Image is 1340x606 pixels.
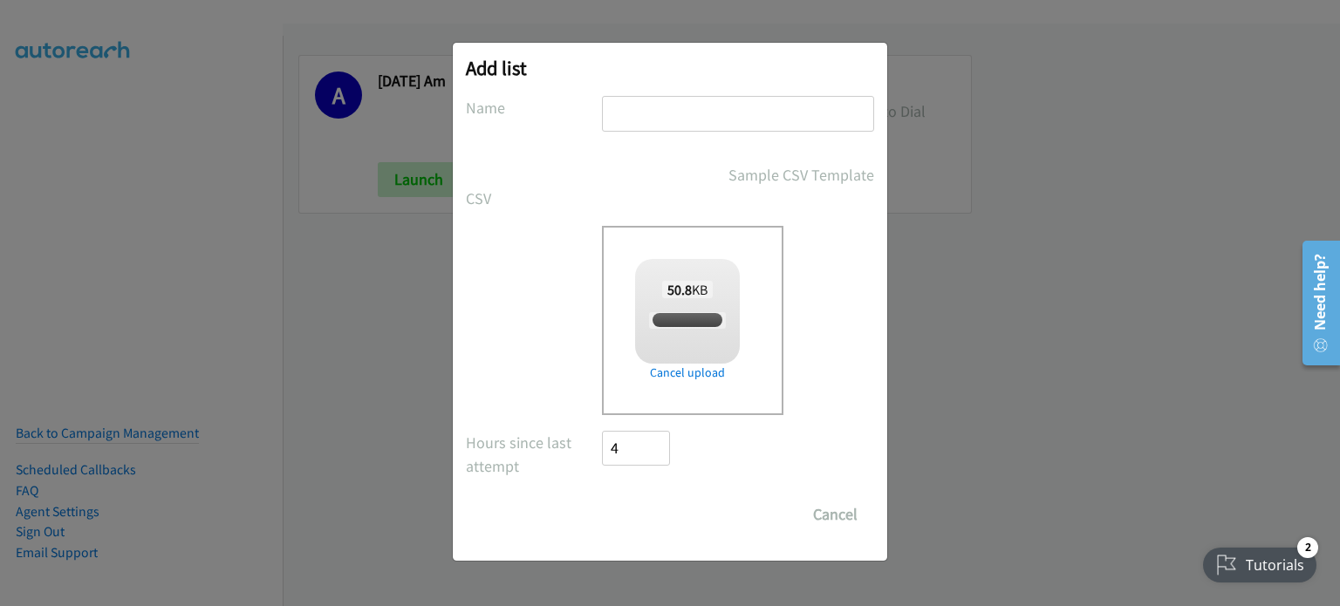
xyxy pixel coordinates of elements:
label: Hours since last attempt [466,431,602,478]
span: [DATE] PM.csv [649,312,725,329]
a: Cancel upload [635,364,740,382]
label: CSV [466,187,602,210]
a: Sample CSV Template [728,163,874,187]
h2: Add list [466,56,874,80]
button: Cancel [796,497,874,532]
span: KB [662,281,714,298]
label: Name [466,96,602,119]
iframe: Checklist [1193,530,1327,593]
iframe: Resource Center [1290,234,1340,372]
strong: 50.8 [667,281,692,298]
